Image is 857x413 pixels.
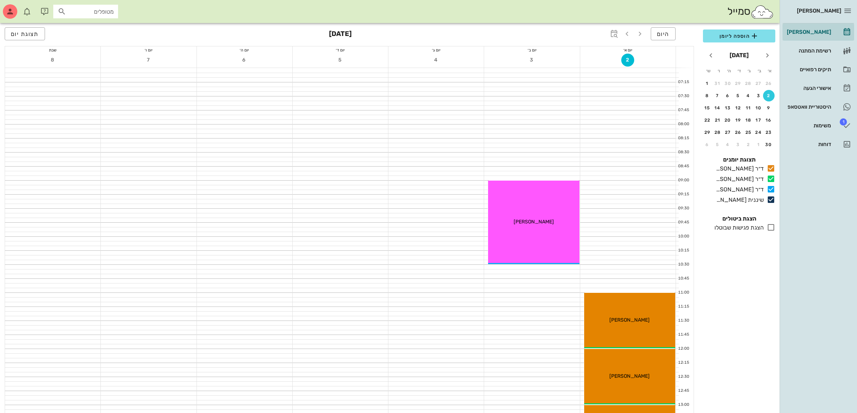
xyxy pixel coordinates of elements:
button: 30 [722,78,734,89]
div: 11 [743,105,754,110]
button: 3 [526,54,538,67]
div: 07:15 [676,79,691,85]
div: 2 [763,93,775,98]
button: 18 [743,114,754,126]
div: רשימת המתנה [785,48,831,54]
div: יום ב׳ [484,46,579,54]
button: [DATE] [727,48,752,63]
div: 10:30 [676,262,691,268]
button: 31 [712,78,723,89]
button: 26 [732,127,744,138]
img: SmileCloud logo [750,5,774,19]
div: 10:15 [676,248,691,254]
button: 4 [430,54,443,67]
div: 11:15 [676,304,691,310]
a: אישורי הגעה [782,80,854,97]
button: 2 [743,139,754,150]
div: 2 [743,142,754,147]
button: 4 [743,90,754,101]
button: תצוגת יום [5,27,45,40]
button: חודש שעבר [761,49,774,62]
div: 17 [753,118,764,123]
button: 15 [702,102,713,114]
h3: [DATE] [329,27,352,42]
button: 19 [732,114,744,126]
th: ו׳ [714,65,723,77]
div: 10:45 [676,276,691,282]
button: 30 [763,139,775,150]
div: שבת [5,46,100,54]
div: 15 [702,105,713,110]
button: 21 [712,114,723,126]
div: 08:15 [676,135,691,141]
span: 4 [430,57,443,63]
span: [PERSON_NAME] [609,373,650,379]
div: דוחות [785,141,831,147]
div: 20 [722,118,734,123]
div: 12:00 [676,346,691,352]
div: 4 [743,93,754,98]
div: 6 [702,142,713,147]
div: 27 [753,81,764,86]
button: 8 [46,54,59,67]
div: 13 [722,105,734,110]
th: ה׳ [724,65,734,77]
div: 08:45 [676,163,691,169]
h4: תצוגת יומנים [703,155,775,164]
div: הצגת פגישות שבוטלו [712,223,764,232]
button: 16 [763,114,775,126]
div: 5 [712,142,723,147]
div: 6 [722,93,734,98]
div: 09:15 [676,191,691,198]
div: 09:45 [676,219,691,226]
div: 10:00 [676,233,691,240]
div: 21 [712,118,723,123]
div: 07:30 [676,93,691,99]
div: יום ו׳ [101,46,196,54]
button: 1 [753,139,764,150]
button: 7 [712,90,723,101]
div: 3 [732,142,744,147]
button: 28 [712,127,723,138]
div: 27 [722,130,734,135]
span: תג [21,6,26,10]
button: 8 [702,90,713,101]
span: תג [840,118,847,126]
div: 29 [702,130,713,135]
div: 11:00 [676,290,691,296]
div: 29 [732,81,744,86]
div: 11:45 [676,332,691,338]
div: 11:30 [676,318,691,324]
div: 30 [763,142,775,147]
th: ש׳ [704,65,713,77]
button: 28 [743,78,754,89]
span: 3 [526,57,538,63]
th: ד׳ [734,65,744,77]
span: 2 [621,57,634,63]
span: [PERSON_NAME] [797,8,841,14]
button: 27 [722,127,734,138]
span: 7 [142,57,155,63]
button: 6 [702,139,713,150]
button: 27 [753,78,764,89]
span: הוספה ליומן [709,32,770,40]
button: 5 [712,139,723,150]
div: אישורי הגעה [785,85,831,91]
div: היסטוריית וואטסאפ [785,104,831,110]
button: 5 [334,54,347,67]
th: ג׳ [745,65,754,77]
div: 26 [763,81,775,86]
button: היום [651,27,676,40]
button: 20 [722,114,734,126]
div: 09:00 [676,177,691,183]
div: 09:30 [676,205,691,212]
div: 31 [712,81,723,86]
th: א׳ [765,65,775,77]
div: 26 [732,130,744,135]
span: תצוגת יום [11,31,39,37]
div: 08:30 [676,149,691,155]
button: חודש הבא [704,49,717,62]
div: 8 [702,93,713,98]
div: 25 [743,130,754,135]
div: 7 [712,93,723,98]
